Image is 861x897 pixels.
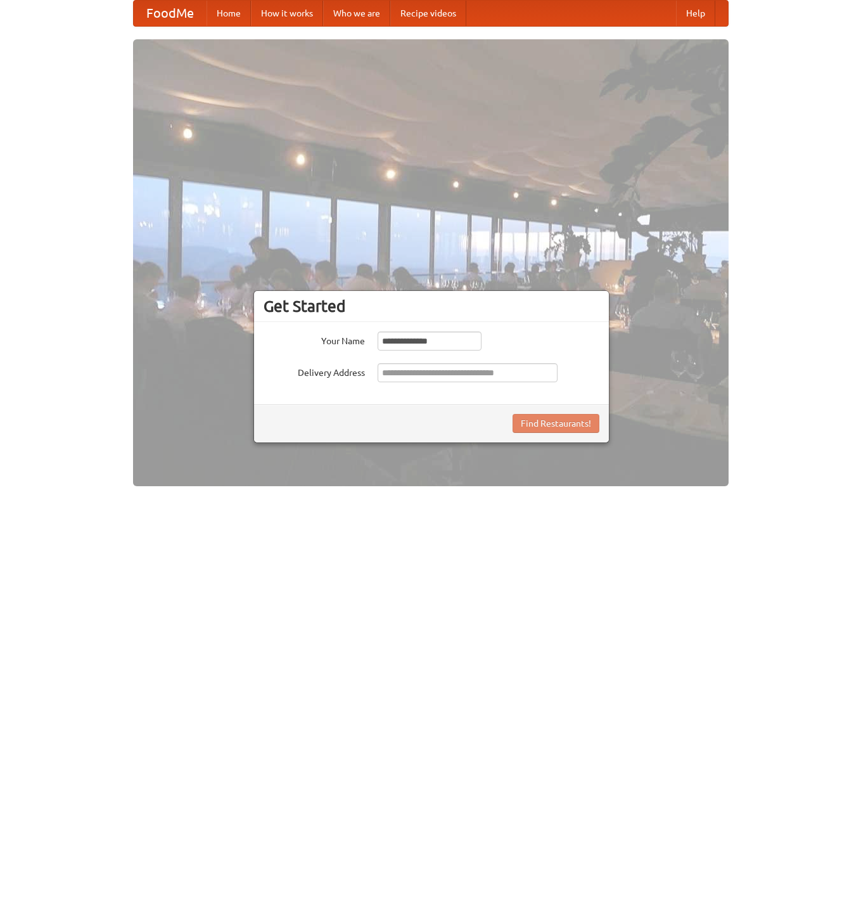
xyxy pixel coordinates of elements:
[207,1,251,26] a: Home
[251,1,323,26] a: How it works
[323,1,390,26] a: Who we are
[264,363,365,379] label: Delivery Address
[390,1,466,26] a: Recipe videos
[513,414,599,433] button: Find Restaurants!
[264,332,365,347] label: Your Name
[264,297,599,316] h3: Get Started
[676,1,715,26] a: Help
[134,1,207,26] a: FoodMe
